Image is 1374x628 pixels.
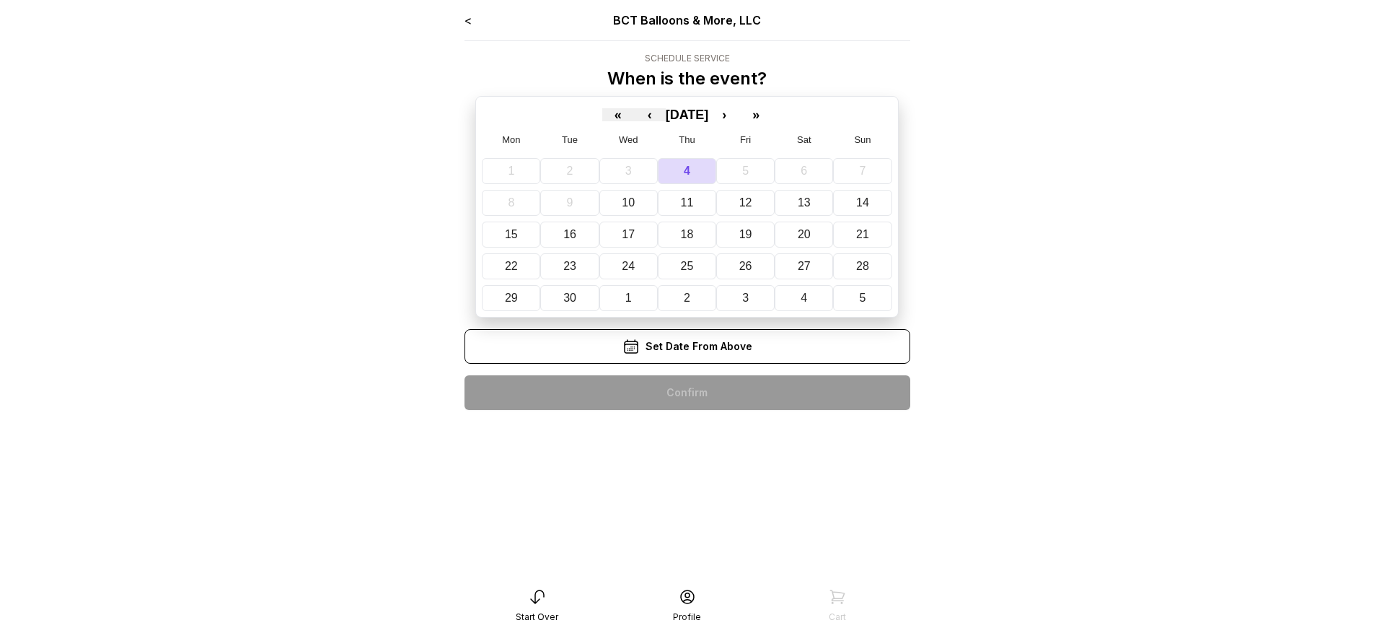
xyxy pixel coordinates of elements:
button: September 25, 2025 [658,253,716,279]
abbr: September 8, 2025 [508,196,514,209]
button: September 30, 2025 [540,285,599,311]
button: September 15, 2025 [482,222,540,248]
div: BCT Balloons & More, LLC [553,12,821,29]
button: October 4, 2025 [775,285,833,311]
abbr: September 20, 2025 [798,228,811,240]
button: › [708,108,740,121]
abbr: September 14, 2025 [856,196,869,209]
button: ‹ [634,108,666,121]
abbr: September 30, 2025 [563,292,576,304]
abbr: September 3, 2025 [625,165,632,177]
button: September 18, 2025 [658,222,716,248]
button: September 24, 2025 [599,253,658,279]
button: September 16, 2025 [540,222,599,248]
abbr: September 7, 2025 [860,165,866,177]
a: < [464,13,472,27]
div: Profile [673,611,701,623]
button: » [740,108,772,121]
abbr: September 28, 2025 [856,260,869,272]
button: September 20, 2025 [775,222,833,248]
abbr: September 25, 2025 [681,260,694,272]
abbr: September 15, 2025 [505,228,518,240]
button: September 11, 2025 [658,190,716,216]
button: September 22, 2025 [482,253,540,279]
abbr: September 6, 2025 [801,165,807,177]
abbr: September 9, 2025 [567,196,573,209]
abbr: Sunday [854,134,871,145]
button: [DATE] [666,108,709,121]
abbr: October 2, 2025 [684,292,690,304]
abbr: Friday [740,134,751,145]
abbr: September 19, 2025 [739,228,752,240]
abbr: September 21, 2025 [856,228,869,240]
abbr: September 22, 2025 [505,260,518,272]
button: September 5, 2025 [716,158,775,184]
button: September 19, 2025 [716,222,775,248]
button: September 14, 2025 [833,190,891,216]
abbr: September 11, 2025 [681,196,694,209]
abbr: Saturday [797,134,811,145]
abbr: September 27, 2025 [798,260,811,272]
abbr: Thursday [679,134,695,145]
div: Start Over [516,611,558,623]
button: « [602,108,634,121]
abbr: September 18, 2025 [681,228,694,240]
abbr: October 5, 2025 [860,292,866,304]
abbr: September 16, 2025 [563,228,576,240]
button: October 1, 2025 [599,285,658,311]
button: September 9, 2025 [540,190,599,216]
button: September 17, 2025 [599,222,658,248]
div: Cart [829,611,846,623]
abbr: September 29, 2025 [505,292,518,304]
abbr: September 5, 2025 [742,165,749,177]
button: September 29, 2025 [482,285,540,311]
span: [DATE] [666,108,709,122]
abbr: September 1, 2025 [508,165,514,177]
abbr: September 13, 2025 [798,196,811,209]
div: Schedule Service [607,53,767,64]
button: September 1, 2025 [482,158,540,184]
abbr: October 3, 2025 [742,292,749,304]
button: September 27, 2025 [775,253,833,279]
button: September 4, 2025 [658,158,716,184]
abbr: September 4, 2025 [684,165,690,177]
abbr: September 10, 2025 [622,196,635,209]
abbr: October 1, 2025 [625,292,632,304]
button: September 28, 2025 [833,253,891,279]
button: September 2, 2025 [540,158,599,184]
button: September 8, 2025 [482,190,540,216]
abbr: September 12, 2025 [739,196,752,209]
button: September 7, 2025 [833,158,891,184]
button: October 2, 2025 [658,285,716,311]
abbr: Tuesday [562,134,578,145]
button: September 12, 2025 [716,190,775,216]
abbr: Monday [502,134,520,145]
button: September 21, 2025 [833,222,891,248]
abbr: Wednesday [619,134,638,145]
button: September 23, 2025 [540,253,599,279]
p: When is the event? [607,67,767,90]
button: September 13, 2025 [775,190,833,216]
div: Set Date From Above [464,329,910,364]
button: September 10, 2025 [599,190,658,216]
button: September 3, 2025 [599,158,658,184]
button: September 6, 2025 [775,158,833,184]
abbr: September 2, 2025 [567,165,573,177]
abbr: September 17, 2025 [622,228,635,240]
button: October 3, 2025 [716,285,775,311]
abbr: September 24, 2025 [622,260,635,272]
abbr: September 23, 2025 [563,260,576,272]
abbr: October 4, 2025 [801,292,807,304]
abbr: September 26, 2025 [739,260,752,272]
button: October 5, 2025 [833,285,891,311]
button: September 26, 2025 [716,253,775,279]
